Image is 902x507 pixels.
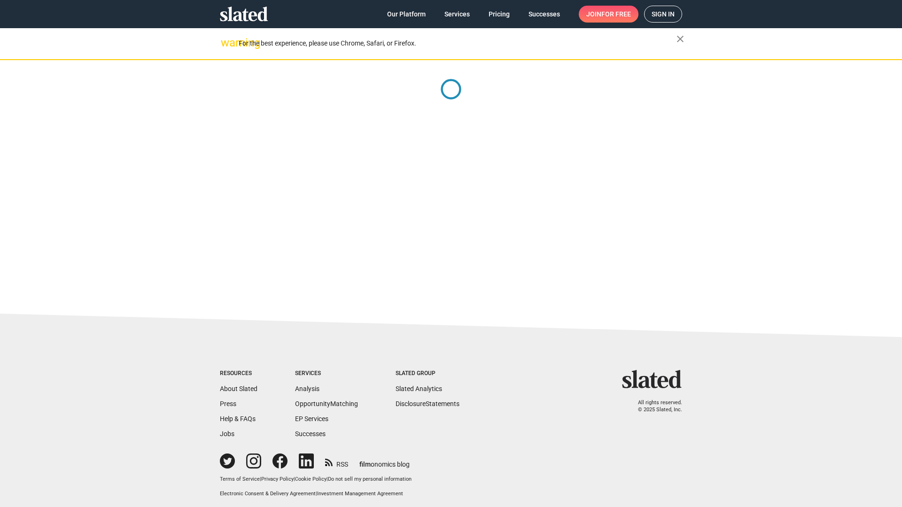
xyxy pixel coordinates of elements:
[220,400,236,407] a: Press
[521,6,568,23] a: Successes
[295,385,319,392] a: Analysis
[325,454,348,469] a: RSS
[295,415,328,422] a: EP Services
[444,6,470,23] span: Services
[396,400,459,407] a: DisclosureStatements
[437,6,477,23] a: Services
[359,461,371,468] span: film
[601,6,631,23] span: for free
[220,385,257,392] a: About Slated
[220,430,234,438] a: Jobs
[380,6,433,23] a: Our Platform
[316,491,317,497] span: |
[396,385,442,392] a: Slated Analytics
[317,491,403,497] a: Investment Management Agreement
[327,476,328,482] span: |
[221,37,232,48] mat-icon: warning
[239,37,676,50] div: For the best experience, please use Chrome, Safari, or Firefox.
[628,399,682,413] p: All rights reserved. © 2025 Slated, Inc.
[220,370,257,377] div: Resources
[294,476,295,482] span: |
[220,491,316,497] a: Electronic Consent & Delivery Agreement
[220,415,256,422] a: Help & FAQs
[396,370,459,377] div: Slated Group
[387,6,426,23] span: Our Platform
[359,453,410,469] a: filmonomics blog
[644,6,682,23] a: Sign in
[652,6,675,22] span: Sign in
[295,370,358,377] div: Services
[261,476,294,482] a: Privacy Policy
[295,430,326,438] a: Successes
[295,476,327,482] a: Cookie Policy
[586,6,631,23] span: Join
[529,6,560,23] span: Successes
[489,6,510,23] span: Pricing
[260,476,261,482] span: |
[328,476,412,483] button: Do not sell my personal information
[675,33,686,45] mat-icon: close
[220,476,260,482] a: Terms of Service
[579,6,638,23] a: Joinfor free
[481,6,517,23] a: Pricing
[295,400,358,407] a: OpportunityMatching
